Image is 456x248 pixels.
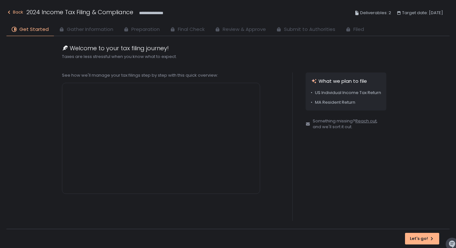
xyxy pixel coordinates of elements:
span: • [311,100,312,105]
span: MA Resident Return [315,100,355,105]
span: Submit to Authorities [284,26,335,33]
span: Something missing? , and we'll sort it out. [313,118,386,130]
span: Get Started [19,26,49,33]
button: Let's go! [405,233,439,244]
div: Back [6,8,23,16]
h1: 2024 Income Tax Filing & Compliance [26,8,133,16]
span: What we plan to file [319,78,367,85]
a: Reach out [355,118,377,124]
span: Welcome to your tax filing journey! [70,44,169,52]
span: Filed [353,26,364,33]
span: Let's go! [410,236,428,242]
span: Deliverables: 2 [360,9,391,17]
span: Preparation [131,26,160,33]
div: See how we'll manage your tax filings step by step with this quick overview: [62,72,260,78]
span: • [311,90,312,96]
iframe: What we plan to file [62,83,260,194]
span: Target date: [DATE] [402,9,443,17]
div: Taxes are less stressful when you know what to expect. [62,54,394,60]
span: US Individual Income Tax Return [315,90,381,96]
span: Final Check [178,26,205,33]
span: Review & Approve [223,26,266,33]
span: Gather Information [67,26,113,33]
button: Back [6,8,23,18]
